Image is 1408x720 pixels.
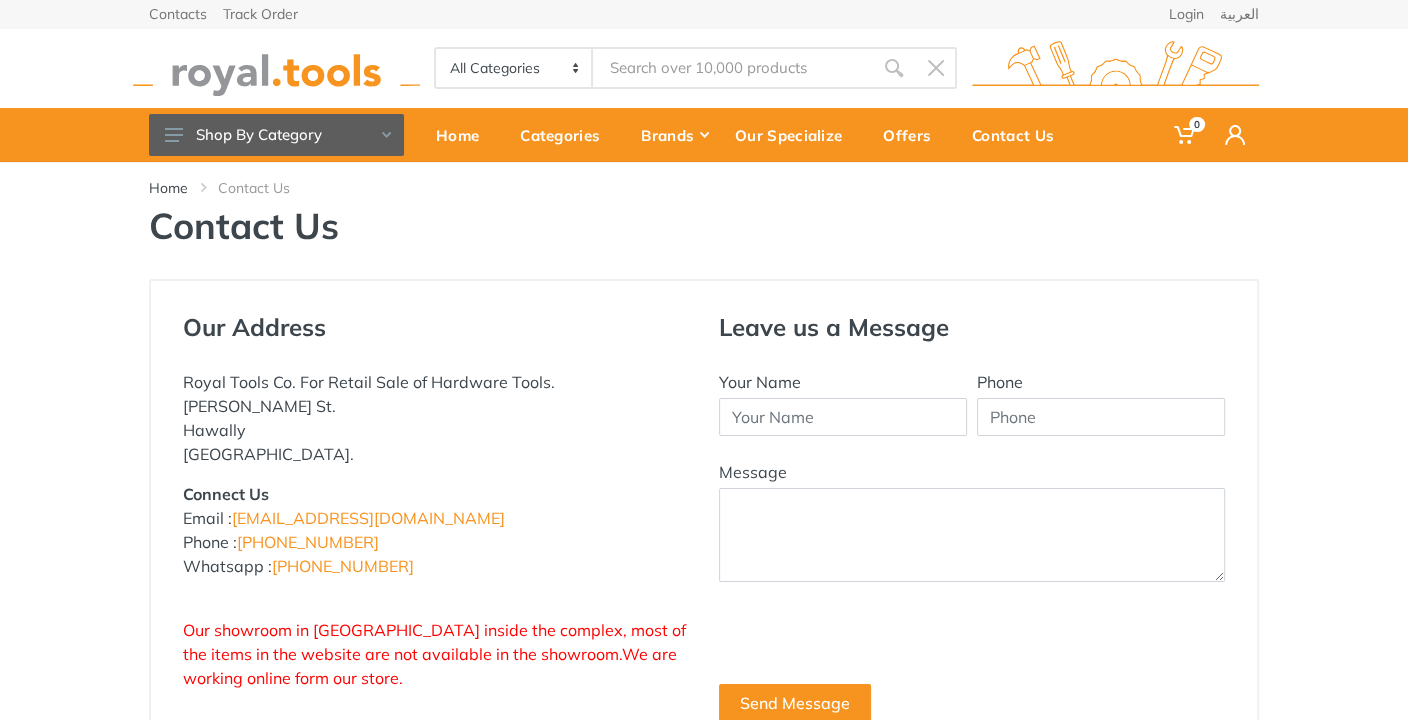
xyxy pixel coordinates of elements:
strong: Connect Us [183,484,269,504]
a: Contact Us [958,108,1081,162]
a: Offers [869,108,958,162]
div: Offers [869,114,958,156]
div: Our Specialize [721,114,869,156]
input: Phone [977,398,1225,436]
img: royal.tools Logo [133,41,420,96]
p: Royal Tools Co. For Retail Sale of Hardware Tools. [PERSON_NAME] St. Hawally [GEOGRAPHIC_DATA]. [183,370,689,466]
h4: Our Address [183,313,689,342]
a: Home [422,108,506,162]
button: Shop By Category [149,114,404,156]
h1: Contact Us [149,204,1259,247]
div: Brands [627,114,721,156]
select: Category [436,49,593,87]
a: [PHONE_NUMBER] [237,532,379,552]
div: Contact Us [958,114,1081,156]
nav: breadcrumb [149,178,1259,198]
a: Home [149,178,188,198]
a: 0 [1160,108,1211,162]
input: Your Name [719,398,967,436]
iframe: reCAPTCHA [719,606,1023,684]
span: Our showroom in [GEOGRAPHIC_DATA] inside the complex, most of the items in the website are not av... [183,620,686,688]
a: Login [1169,7,1204,21]
a: العربية [1220,7,1259,21]
label: Phone [977,370,1023,394]
input: Site search [593,47,873,89]
li: Contact Us [218,178,320,198]
div: Home [422,114,506,156]
a: [EMAIL_ADDRESS][DOMAIN_NAME] [232,508,505,528]
h4: Leave us a Message [719,313,1225,342]
div: Categories [506,114,627,156]
span: 0 [1189,117,1205,132]
label: Your Name [719,370,801,394]
label: Message [719,460,787,484]
a: Categories [506,108,627,162]
a: Track Order [223,7,298,21]
a: [PHONE_NUMBER] [272,556,414,576]
a: Our Specialize [721,108,869,162]
a: Contacts [149,7,207,21]
img: royal.tools Logo [972,41,1259,96]
p: Email : Phone : Whatsapp : [183,482,689,578]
